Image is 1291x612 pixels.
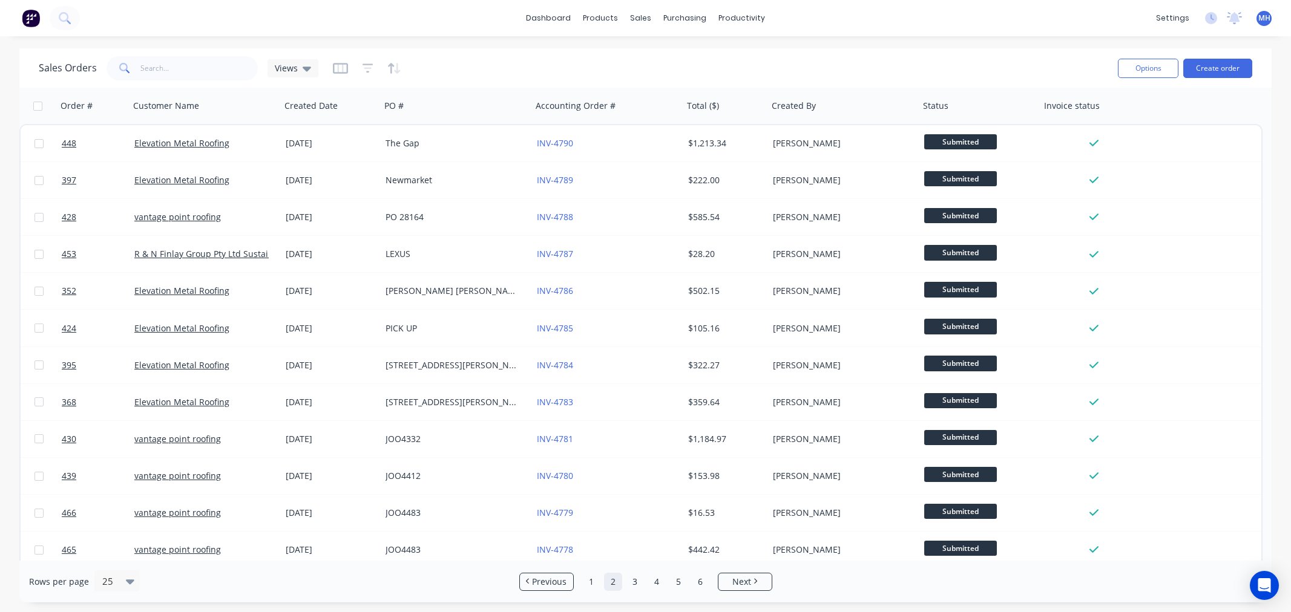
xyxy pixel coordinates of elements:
[688,544,760,556] div: $442.42
[773,211,907,223] div: [PERSON_NAME]
[688,359,760,371] div: $322.27
[1044,100,1100,112] div: Invoice status
[286,322,376,334] div: [DATE]
[134,285,229,296] a: Elevation Metal Roofing
[924,504,997,519] span: Submitted
[688,211,760,223] div: $585.54
[62,125,134,161] a: 448
[624,9,657,27] div: sales
[286,507,376,519] div: [DATE]
[39,62,97,74] h1: Sales Orders
[62,507,76,519] span: 466
[286,433,376,445] div: [DATE]
[924,356,997,371] span: Submitted
[718,576,772,588] a: Next page
[924,430,997,445] span: Submitted
[134,433,221,444] a: vantage point roofing
[286,470,376,482] div: [DATE]
[1183,59,1252,78] button: Create order
[384,100,404,112] div: PO #
[1118,59,1178,78] button: Options
[924,171,997,186] span: Submitted
[62,248,76,260] span: 453
[140,56,258,80] input: Search...
[386,285,520,297] div: [PERSON_NAME] [PERSON_NAME]
[62,532,134,568] a: 465
[537,322,573,334] a: INV-4785
[275,62,298,74] span: Views
[134,507,221,518] a: vantage point roofing
[62,470,76,482] span: 439
[773,174,907,186] div: [PERSON_NAME]
[514,573,777,591] ul: Pagination
[62,347,134,383] a: 395
[924,319,997,334] span: Submitted
[773,396,907,408] div: [PERSON_NAME]
[134,174,229,186] a: Elevation Metal Roofing
[582,573,600,591] a: Page 1
[62,236,134,272] a: 453
[773,248,907,260] div: [PERSON_NAME]
[924,541,997,556] span: Submitted
[62,544,76,556] span: 465
[386,137,520,149] div: The Gap
[577,9,624,27] div: products
[1250,571,1279,600] div: Open Intercom Messenger
[134,137,229,149] a: Elevation Metal Roofing
[712,9,771,27] div: productivity
[62,137,76,149] span: 448
[134,544,221,555] a: vantage point roofing
[62,433,76,445] span: 430
[924,467,997,482] span: Submitted
[61,100,93,112] div: Order #
[688,137,760,149] div: $1,213.34
[520,576,573,588] a: Previous page
[537,470,573,481] a: INV-4780
[62,199,134,235] a: 428
[22,9,40,27] img: Factory
[648,573,666,591] a: Page 4
[537,359,573,371] a: INV-4784
[604,573,622,591] a: Page 2 is your current page
[386,248,520,260] div: LEXUS
[386,396,520,408] div: [STREET_ADDRESS][PERSON_NAME]
[386,359,520,371] div: [STREET_ADDRESS][PERSON_NAME]
[386,470,520,482] div: JOO4412
[688,322,760,334] div: $105.16
[772,100,816,112] div: Created By
[286,396,376,408] div: [DATE]
[773,433,907,445] div: [PERSON_NAME]
[286,137,376,149] div: [DATE]
[134,396,229,408] a: Elevation Metal Roofing
[62,421,134,457] a: 430
[688,433,760,445] div: $1,184.97
[520,9,577,27] a: dashboard
[688,507,760,519] div: $16.53
[536,100,616,112] div: Accounting Order #
[134,359,229,371] a: Elevation Metal Roofing
[134,211,221,223] a: vantage point roofing
[691,573,709,591] a: Page 6
[62,310,134,347] a: 424
[537,396,573,408] a: INV-4783
[62,174,76,186] span: 397
[773,322,907,334] div: [PERSON_NAME]
[669,573,688,591] a: Page 5
[386,544,520,556] div: JOO4483
[62,211,76,223] span: 428
[773,544,907,556] div: [PERSON_NAME]
[29,576,89,588] span: Rows per page
[286,174,376,186] div: [DATE]
[688,174,760,186] div: $222.00
[537,285,573,296] a: INV-4786
[924,245,997,260] span: Submitted
[626,573,644,591] a: Page 3
[286,211,376,223] div: [DATE]
[773,137,907,149] div: [PERSON_NAME]
[773,507,907,519] div: [PERSON_NAME]
[1258,13,1270,24] span: MH
[62,322,76,334] span: 424
[688,248,760,260] div: $28.20
[532,576,567,588] span: Previous
[62,285,76,297] span: 352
